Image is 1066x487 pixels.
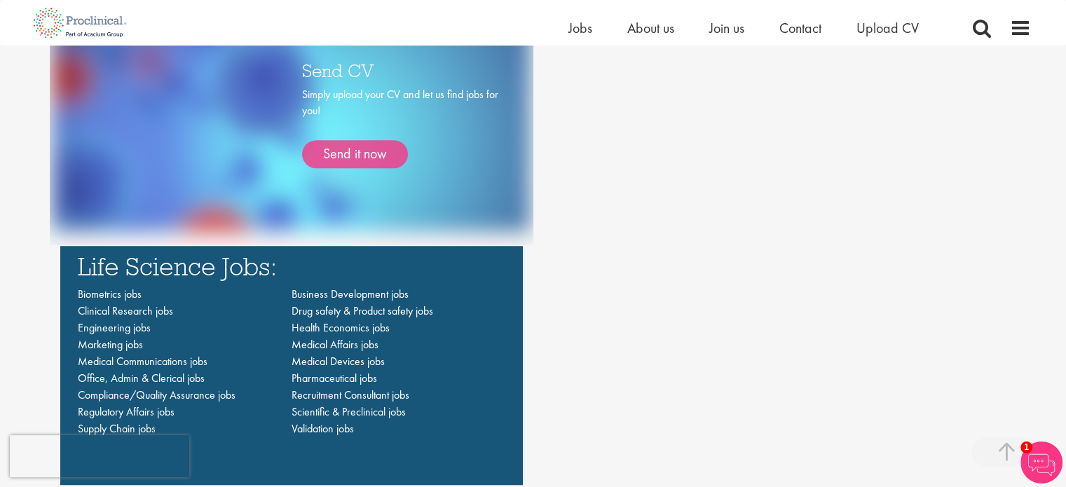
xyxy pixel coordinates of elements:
[78,286,505,437] nav: Main navigation
[292,371,377,385] a: Pharmaceutical jobs
[78,320,151,335] a: Engineering jobs
[302,61,498,79] h3: Send CV
[302,140,408,168] a: Send it now
[627,19,674,37] a: About us
[292,303,433,318] a: Drug safety & Product safety jobs
[292,387,409,402] a: Recruitment Consultant jobs
[779,19,821,37] a: Contact
[78,421,156,436] a: Supply Chain jobs
[78,387,235,402] a: Compliance/Quality Assurance jobs
[78,371,205,385] a: Office, Admin & Clerical jobs
[78,354,207,369] a: Medical Communications jobs
[78,303,173,318] a: Clinical Research jobs
[292,404,406,419] a: Scientific & Preclinical jobs
[709,19,744,37] a: Join us
[292,421,354,436] a: Validation jobs
[1020,441,1032,453] span: 1
[78,253,505,279] h3: Life Science Jobs:
[78,404,175,419] a: Regulatory Affairs jobs
[1020,441,1062,483] img: Chatbot
[78,337,143,352] a: Marketing jobs
[292,320,390,335] a: Health Economics jobs
[302,87,498,168] div: Simply upload your CV and let us find jobs for you!
[78,287,142,301] a: Biometrics jobs
[568,19,592,37] a: Jobs
[292,354,385,369] a: Medical Devices jobs
[10,435,189,477] iframe: reCAPTCHA
[292,287,409,301] a: Business Development jobs
[292,337,378,352] a: Medical Affairs jobs
[856,19,919,37] a: Upload CV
